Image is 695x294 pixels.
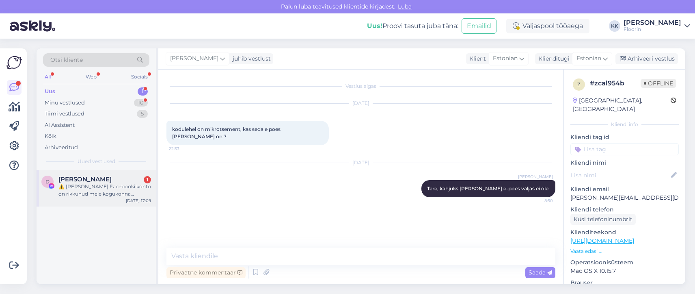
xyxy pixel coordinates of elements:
[570,121,679,128] div: Kliendi info
[427,185,550,192] span: Tere, kahjuks [PERSON_NAME] e-poes väljas ei ole.
[590,78,641,88] div: # zcal954b
[609,20,620,32] div: KK
[166,83,555,90] div: Vestlus algas
[229,54,271,63] div: juhib vestlust
[130,72,149,82] div: Socials
[45,179,50,185] span: D
[493,54,518,63] span: Estonian
[45,132,56,140] div: Kõik
[166,267,246,278] div: Privaatne kommentaar
[170,54,218,63] span: [PERSON_NAME]
[367,22,382,30] b: Uus!
[570,258,679,267] p: Operatsioonisüsteem
[570,279,679,287] p: Brauser
[6,55,22,70] img: Askly Logo
[571,171,669,180] input: Lisa nimi
[169,146,199,152] span: 22:33
[166,159,555,166] div: [DATE]
[138,87,148,96] div: 1
[570,214,636,225] div: Küsi telefoninumbrit
[535,54,570,63] div: Klienditugi
[522,198,553,204] span: 8:50
[529,269,552,276] span: Saada
[137,110,148,118] div: 5
[50,56,83,64] span: Otsi kliente
[624,20,681,26] div: [PERSON_NAME]
[134,99,148,107] div: 10
[45,110,84,118] div: Tiimi vestlused
[58,176,112,183] span: Dältön Wëynï
[45,87,55,96] div: Uus
[58,183,151,198] div: ⚠️ [PERSON_NAME] Facebooki konto on rikkunud meie kogukonna standardeid. Meie süsteem on saanud p...
[43,72,52,82] div: All
[570,248,679,255] p: Vaata edasi ...
[570,185,679,194] p: Kliendi email
[506,19,589,33] div: Väljaspool tööaega
[367,21,458,31] div: Proovi tasuta juba täna:
[570,228,679,237] p: Klienditeekond
[570,205,679,214] p: Kliendi telefon
[144,176,151,183] div: 1
[126,198,151,204] div: [DATE] 17:09
[624,20,690,33] a: [PERSON_NAME]Floorin
[576,54,601,63] span: Estonian
[166,100,555,107] div: [DATE]
[570,159,679,167] p: Kliendi nimi
[84,72,98,82] div: Web
[395,3,414,10] span: Luba
[78,158,115,165] span: Uued vestlused
[45,99,85,107] div: Minu vestlused
[577,81,581,87] span: z
[45,121,75,129] div: AI Assistent
[570,267,679,275] p: Mac OS X 10.15.7
[518,174,553,180] span: [PERSON_NAME]
[624,26,681,33] div: Floorin
[570,143,679,155] input: Lisa tag
[615,53,678,64] div: Arhiveeri vestlus
[570,194,679,202] p: [PERSON_NAME][EMAIL_ADDRESS][DOMAIN_NAME]
[570,133,679,142] p: Kliendi tag'id
[573,96,671,113] div: [GEOGRAPHIC_DATA], [GEOGRAPHIC_DATA]
[466,54,486,63] div: Klient
[641,79,676,88] span: Offline
[45,144,78,152] div: Arhiveeritud
[570,237,634,244] a: [URL][DOMAIN_NAME]
[172,126,282,139] span: kodulehel on mikrotsement, kas seda e poes [PERSON_NAME] on ?
[462,18,496,34] button: Emailid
